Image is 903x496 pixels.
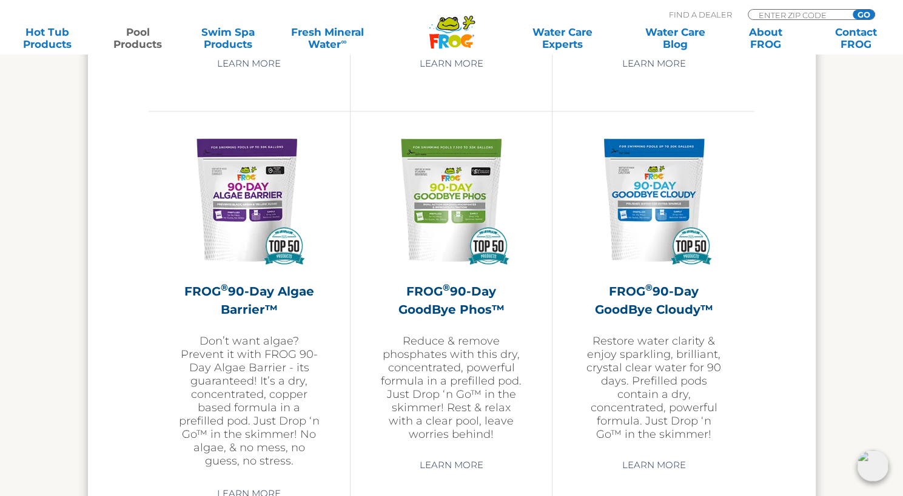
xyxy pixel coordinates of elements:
[12,26,82,50] a: Hot TubProducts
[583,130,724,270] img: 90-DAY-GOODBYE-CLOUDY-30K-FRONTVIEW-FORM_PSN.webp
[405,53,497,74] a: Learn More
[102,26,173,50] a: PoolProducts
[730,26,801,50] a: AboutFROG
[283,26,371,50] a: Fresh MineralWater∞
[179,130,320,467] a: FROG®90-Day Algae Barrier™Don’t want algae? Prevent it with FROG 90-Day Algae Barrier - its guara...
[608,454,699,475] a: Learn More
[193,26,263,50] a: Swim SpaProducts
[179,334,320,467] p: Don’t want algae? Prevent it with FROG 90-Day Algae Barrier - its guaranteed! It’s a dry, concent...
[757,10,839,20] input: Zip Code Form
[381,282,522,319] h2: FROG 90-Day GoodBye Phos™
[179,282,320,319] h2: FROG 90-Day Algae Barrier™
[583,334,724,440] p: Restore water clarity & enjoy sparkling, brilliant, crystal clear water for 90 days. Prefilled po...
[221,282,228,293] sup: ®
[853,10,874,19] input: GO
[669,9,732,20] p: Find A Dealer
[583,282,724,319] h2: FROG 90-Day GoodBye Cloudy™
[341,37,346,46] sup: ∞
[857,450,888,481] img: openIcon
[381,130,522,445] a: FROG®90-Day GoodBye Phos™Reduce & remove phosphates with this dry, concentrated, powerful formula...
[203,53,295,74] a: Learn More
[505,26,619,50] a: Water CareExperts
[608,53,699,74] a: Learn More
[821,26,891,50] a: ContactFROG
[381,130,522,270] img: 90-DAY-GOODBYE-PHOS-30K-FRONTVIEW-FORM_PSN.webp
[583,130,724,445] a: FROG®90-Day GoodBye Cloudy™Restore water clarity & enjoy sparkling, brilliant, crystal clear wate...
[179,130,320,270] img: 90-DAY-ALGAE-BARRIER-30K-FRONTVIEW-FORM_PSN.webp
[640,26,710,50] a: Water CareBlog
[405,454,497,475] a: Learn More
[443,282,450,293] sup: ®
[381,334,522,440] p: Reduce & remove phosphates with this dry, concentrated, powerful formula in a prefilled pod. Just...
[645,282,653,293] sup: ®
